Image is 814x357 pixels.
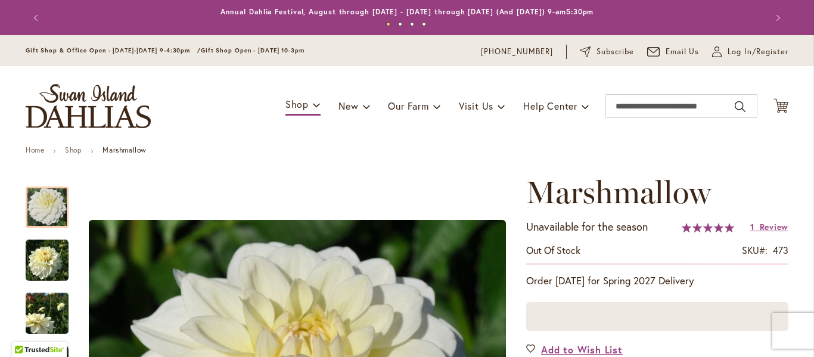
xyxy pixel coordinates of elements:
[422,22,426,26] button: 4 of 4
[26,46,201,54] span: Gift Shop & Office Open - [DATE]-[DATE] 9-4:30pm /
[26,175,80,228] div: Marshmallow
[26,6,49,30] button: Previous
[712,46,788,58] a: Log In/Register
[526,173,711,211] span: Marshmallow
[526,274,788,288] p: Order [DATE] for Spring 2027 Delivery
[666,46,700,58] span: Email Us
[26,145,44,154] a: Home
[65,145,82,154] a: Shop
[580,46,634,58] a: Subscribe
[459,100,493,112] span: Visit Us
[647,46,700,58] a: Email Us
[26,285,69,342] img: Marshmallow
[742,244,768,256] strong: SKU
[526,244,580,256] span: Out of stock
[102,145,147,154] strong: Marshmallow
[388,100,428,112] span: Our Farm
[26,228,80,281] div: Marshmallow
[26,84,151,128] a: store logo
[750,221,788,232] a: 1 Review
[481,46,553,58] a: [PHONE_NUMBER]
[596,46,634,58] span: Subscribe
[526,343,623,356] a: Add to Wish List
[526,244,580,257] div: Availability
[285,98,309,110] span: Shop
[541,343,623,356] span: Add to Wish List
[220,7,594,16] a: Annual Dahlia Festival, August through [DATE] - [DATE] through [DATE] (And [DATE]) 9-am5:30pm
[765,6,788,30] button: Next
[750,221,754,232] span: 1
[398,22,402,26] button: 2 of 4
[523,100,577,112] span: Help Center
[410,22,414,26] button: 3 of 4
[682,223,734,232] div: 100%
[760,221,788,232] span: Review
[526,219,648,235] p: Unavailable for the season
[338,100,358,112] span: New
[9,315,42,348] iframe: Launch Accessibility Center
[728,46,788,58] span: Log In/Register
[386,22,390,26] button: 1 of 4
[773,244,788,257] div: 473
[26,239,69,282] img: Marshmallow
[201,46,305,54] span: Gift Shop Open - [DATE] 10-3pm
[26,281,80,334] div: Marshmallow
